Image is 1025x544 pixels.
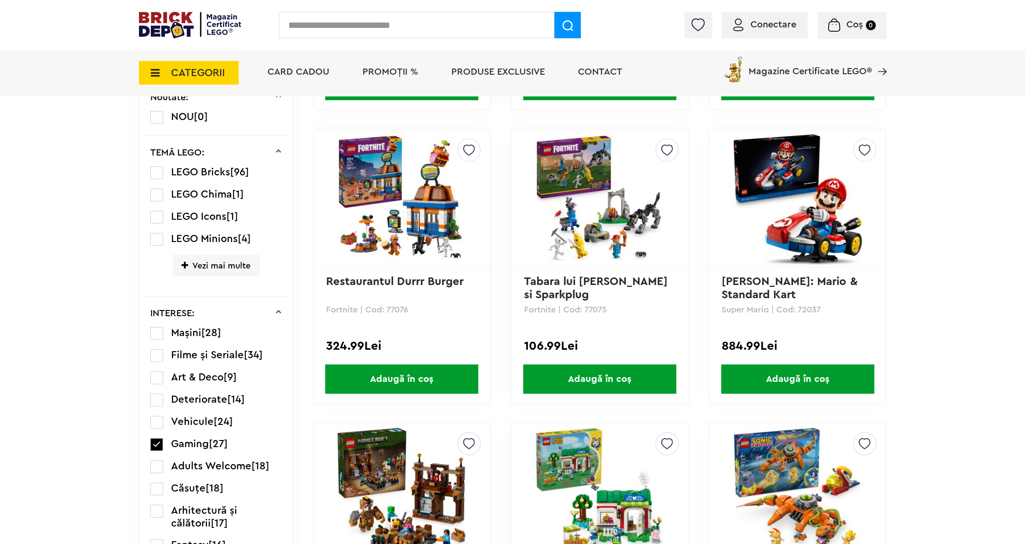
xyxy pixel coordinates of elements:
span: LEGO Minions [171,233,238,244]
a: PROMOȚII % [362,67,418,77]
span: [96] [230,167,249,177]
p: TEMĂ LEGO: [150,148,205,157]
img: Mario Kart: Mario & Standard Kart [732,132,864,265]
p: INTERESE: [150,309,195,318]
img: Restaurantul Durrr Burger [336,132,468,265]
a: Adaugă în coș [710,364,885,394]
span: [1] [226,211,238,222]
span: Căsuțe [171,483,206,493]
span: Deteriorate [171,394,227,405]
span: [34] [244,350,263,360]
span: NOU [171,112,194,122]
div: 324.99Lei [326,340,478,352]
span: Adults Welcome [171,461,251,471]
span: Adaugă în coș [721,364,874,394]
p: Fortnite | Cod: 77076 [326,305,478,314]
span: Conectare [750,20,796,29]
span: [4] [238,233,251,244]
span: [24] [214,416,233,427]
span: Adaugă în coș [523,364,676,394]
a: Adaugă în coș [314,364,490,394]
small: 0 [866,20,876,30]
a: [PERSON_NAME]: Mario & Standard Kart [722,276,861,301]
a: Card Cadou [267,67,329,77]
div: 884.99Lei [722,340,873,352]
span: [1] [232,189,244,199]
a: Contact [578,67,622,77]
span: LEGO Bricks [171,167,230,177]
span: [0] [194,112,208,122]
p: Fortnite | Cod: 77075 [524,305,675,314]
span: LEGO Icons [171,211,226,222]
span: [9] [224,372,237,382]
a: Magazine Certificate LEGO® [872,54,887,64]
span: Adaugă în coș [325,364,478,394]
a: Restaurantul Durrr Burger [326,276,464,287]
span: Magazine Certificate LEGO® [749,54,872,76]
span: Coș [846,20,863,29]
a: Tabara lui [PERSON_NAME] si Sparkplug [524,276,671,301]
span: Filme și Seriale [171,350,244,360]
span: Mașini [171,328,201,338]
div: 106.99Lei [524,340,675,352]
span: LEGO Chima [171,189,232,199]
span: [18] [251,461,269,471]
span: [18] [206,483,224,493]
span: Vezi mai multe [172,255,259,276]
a: Produse exclusive [451,67,545,77]
span: [14] [227,394,245,405]
p: Super Mario | Cod: 72037 [722,305,873,314]
img: Tabara lui Peely si Sparkplug [534,132,666,265]
span: [27] [209,439,228,449]
span: [17] [211,518,228,528]
span: Arhitectură și călătorii [171,505,237,528]
span: CATEGORII [171,68,225,78]
span: Vehicule [171,416,214,427]
span: Art & Deco [171,372,224,382]
span: Gaming [171,439,209,449]
a: Adaugă în coș [512,364,687,394]
span: [28] [201,328,221,338]
p: Noutate: [150,93,189,102]
a: Conectare [733,20,796,29]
